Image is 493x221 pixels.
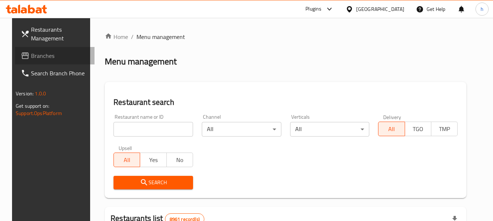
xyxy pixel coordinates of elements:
[15,47,95,64] a: Branches
[356,5,404,13] div: [GEOGRAPHIC_DATA]
[113,97,458,108] h2: Restaurant search
[105,56,177,67] h2: Menu management
[481,5,484,13] span: h
[119,145,132,150] label: Upsell
[381,124,402,134] span: All
[31,51,89,60] span: Branches
[408,124,428,134] span: TGO
[305,5,321,13] div: Plugins
[143,155,163,165] span: Yes
[35,89,46,98] span: 1.0.0
[15,64,95,82] a: Search Branch Phone
[136,32,185,41] span: Menu management
[113,122,193,137] input: Search for restaurant name or ID..
[113,153,140,167] button: All
[117,155,137,165] span: All
[31,25,89,43] span: Restaurants Management
[113,176,193,189] button: Search
[170,155,190,165] span: No
[405,122,431,136] button: TGO
[105,32,128,41] a: Home
[378,122,405,136] button: All
[131,32,134,41] li: /
[16,108,62,118] a: Support.OpsPlatform
[140,153,166,167] button: Yes
[15,21,95,47] a: Restaurants Management
[383,114,401,119] label: Delivery
[16,89,34,98] span: Version:
[202,122,281,137] div: All
[431,122,458,136] button: TMP
[434,124,455,134] span: TMP
[290,122,370,137] div: All
[105,32,466,41] nav: breadcrumb
[166,153,193,167] button: No
[119,178,187,187] span: Search
[31,69,89,78] span: Search Branch Phone
[16,101,49,111] span: Get support on:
